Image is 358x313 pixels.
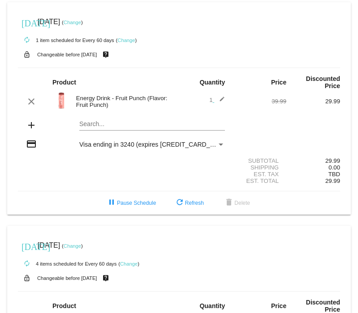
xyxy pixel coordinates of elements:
[26,120,37,131] mat-icon: add
[167,195,211,211] button: Refresh
[233,164,286,171] div: Shipping
[199,79,225,86] strong: Quantity
[233,157,286,164] div: Subtotal
[116,38,137,43] small: ( )
[271,79,286,86] strong: Price
[22,258,32,269] mat-icon: autorenew
[26,139,37,149] mat-icon: credit_card
[18,38,114,43] small: 1 item scheduled for Every 60 days
[106,198,117,208] mat-icon: pause
[52,79,76,86] strong: Product
[18,261,116,266] small: 4 items scheduled for Every 60 days
[79,121,225,128] input: Search...
[118,261,139,266] small: ( )
[37,52,97,57] small: Changeable before [DATE]
[52,92,70,110] img: Image-1-Energy-Drink-Fruit-Punch-1000x1000-v2-Transp.png
[216,195,257,211] button: Delete
[52,302,76,309] strong: Product
[325,178,340,184] span: 29.99
[22,241,32,251] mat-icon: [DATE]
[22,272,32,284] mat-icon: lock_open
[306,299,340,313] strong: Discounted Price
[271,302,286,309] strong: Price
[233,178,286,184] div: Est. Total
[306,75,340,89] strong: Discounted Price
[99,195,163,211] button: Pause Schedule
[62,243,83,249] small: ( )
[174,200,204,206] span: Refresh
[64,243,81,249] a: Change
[233,171,286,178] div: Est. Tax
[79,141,225,148] mat-select: Payment Method
[79,141,229,148] span: Visa ending in 3240 (expires [CREDIT_CARD_DATA])
[22,49,32,60] mat-icon: lock_open
[233,98,286,105] div: 39.99
[117,38,135,43] a: Change
[120,261,138,266] a: Change
[199,302,225,309] strong: Quantity
[100,49,111,60] mat-icon: live_help
[224,198,234,208] mat-icon: delete
[286,157,340,164] div: 29.99
[22,17,32,28] mat-icon: [DATE]
[22,35,32,46] mat-icon: autorenew
[64,20,81,25] a: Change
[26,96,37,107] mat-icon: clear
[214,96,225,107] mat-icon: edit
[224,200,250,206] span: Delete
[328,171,340,178] span: TBD
[328,164,340,171] span: 0.00
[209,97,225,103] span: 1
[106,200,156,206] span: Pause Schedule
[174,198,185,208] mat-icon: refresh
[62,20,83,25] small: ( )
[37,275,97,281] small: Changeable before [DATE]
[100,272,111,284] mat-icon: live_help
[72,95,179,108] div: Energy Drink - Fruit Punch (Flavor: Fruit Punch)
[286,98,340,105] div: 29.99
